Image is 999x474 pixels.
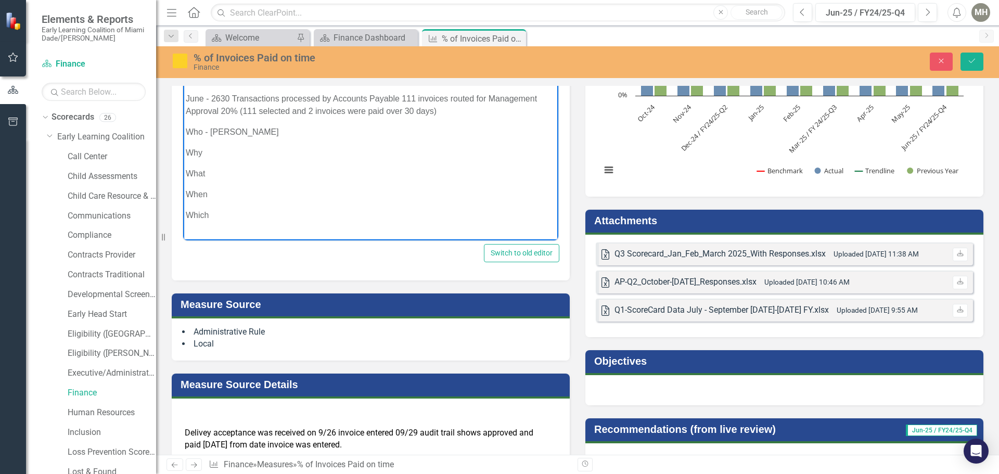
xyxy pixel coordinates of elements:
button: MH [971,3,990,22]
h3: Measure Source Details [181,379,565,390]
a: Contracts Traditional [68,269,156,281]
a: Finance [68,387,156,399]
small: Uploaded [DATE] 11:38 AM [834,250,919,258]
button: Search [731,5,783,20]
a: Child Care Resource & Referral (CCR&R) [68,190,156,202]
a: Communications [68,210,156,222]
div: % of Invoices Paid on time [194,52,627,63]
text: Jun-25 / FY24/25-Q4 [898,103,949,153]
a: Call Center [68,151,156,163]
a: Finance [42,58,146,70]
text: Jan-25 [745,103,766,123]
div: Jun-25 / FY24/25-Q4 [819,7,912,19]
h3: Attachments [594,215,978,226]
div: » » [209,459,570,471]
text: Dec-24 / FY24/25-Q2 [679,103,729,153]
a: Scorecards [52,111,94,123]
a: Compliance [68,229,156,241]
input: Search ClearPoint... [211,4,785,22]
span: Local [194,339,214,349]
h3: Recommendations (from live review) [594,424,869,435]
a: Measures [257,459,293,469]
a: Finance Dashboard [316,31,415,44]
a: Welcome [208,31,294,44]
span: Administrative Rule [194,327,265,337]
a: Finance [224,459,253,469]
button: Show Trendline [854,166,895,175]
h3: Measure Source [181,299,565,310]
span: Jun-25 / FY24/25-Q4 [906,425,977,436]
div: Open Intercom Messenger [964,439,989,464]
span: Elements & Reports [42,13,146,25]
div: Q3 Scorecard_Jan_Feb_March 2025_With Responses.xlsx [614,248,826,260]
button: Show Benchmark [757,166,803,175]
small: Early Learning Coalition of Miami Dade/[PERSON_NAME] [42,25,146,43]
img: Caution [172,53,188,69]
img: ClearPoint Strategy [5,12,23,30]
div: 26 [99,113,116,122]
a: Contracts Provider [68,249,156,261]
text: Feb-25 [781,103,802,124]
a: Inclusion [68,427,156,439]
a: Early Head Start [68,309,156,321]
a: Executive/Administrative [68,367,156,379]
div: Welcome [225,31,294,44]
td: Delivey acceptance was received on 9/26 invoice entered 09/29 audit trail shows approved and paid... [182,425,539,454]
div: AP-Q2_October-[DATE]_Responses.xlsx [614,276,757,288]
a: Human Resources [68,407,156,419]
text: Nov-24 [671,103,693,125]
a: Developmental Screening Compliance [68,289,156,301]
text: Apr-25 [854,103,875,123]
div: Finance [194,63,627,71]
a: Child Assessments [68,171,156,183]
div: Finance Dashboard [334,31,415,44]
small: Uploaded [DATE] 10:46 AM [764,278,850,286]
div: Chart. Highcharts interactive chart. [596,30,973,186]
text: Mar-25 / FY 24/25-Q3 [787,103,839,155]
small: Uploaded [DATE] 9:55 AM [837,306,918,314]
a: Eligibility ([GEOGRAPHIC_DATA]) [68,328,156,340]
div: Q1-ScoreCard Data July - September [DATE]-[DATE] FY.xlsx [614,304,829,316]
button: Switch to old editor [484,244,559,262]
div: % of Invoices Paid on time [297,459,394,469]
text: 0% [618,90,627,99]
button: Jun-25 / FY24/25-Q4 [815,3,915,22]
button: Show Previous Year [907,166,959,175]
svg: Interactive chart [596,30,969,186]
button: View chart menu, Chart [601,163,616,177]
a: Early Learning Coalition [57,131,156,143]
a: Loss Prevention Scorecard [68,446,156,458]
h3: Objectives [594,355,978,367]
input: Search Below... [42,83,146,101]
text: Oct-24 [635,103,657,124]
div: % of Invoices Paid on time [442,32,523,45]
span: Search [746,8,768,16]
button: Show Actual [814,166,843,175]
iframe: Rich Text Area [183,59,558,240]
a: Eligibility ([PERSON_NAME]) [68,348,156,360]
text: May-25 [889,103,912,125]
